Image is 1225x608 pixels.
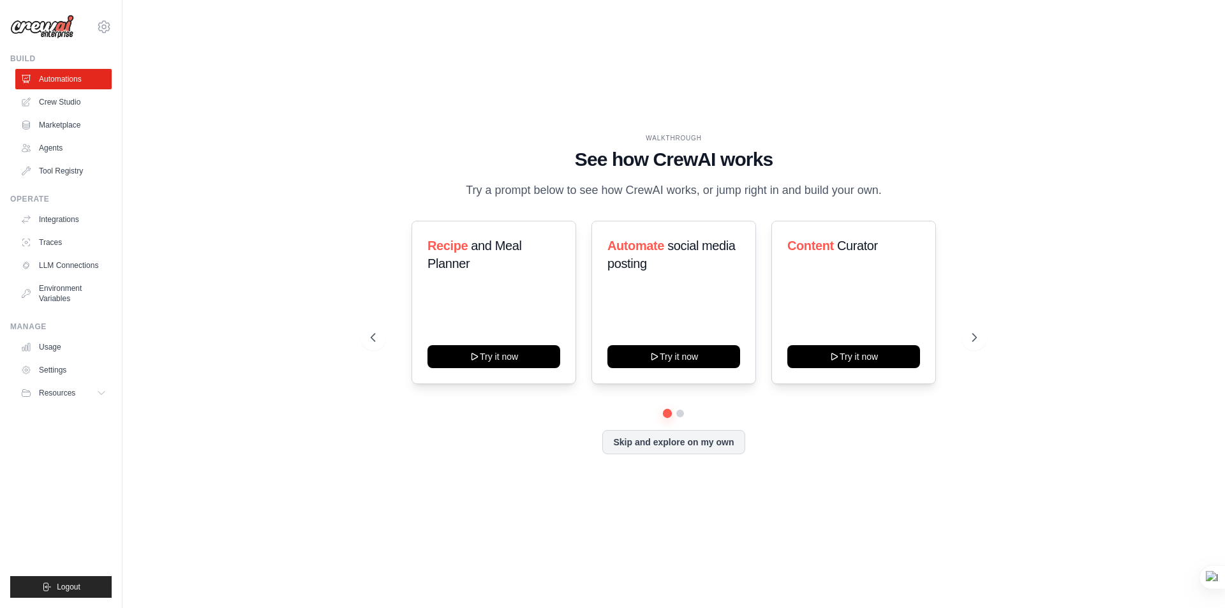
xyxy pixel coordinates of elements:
a: Traces [15,232,112,253]
a: Integrations [15,209,112,230]
a: Tool Registry [15,161,112,181]
span: Recipe [427,239,468,253]
a: Marketplace [15,115,112,135]
a: Agents [15,138,112,158]
a: Usage [15,337,112,357]
span: Resources [39,388,75,398]
span: Content [787,239,834,253]
span: Automate [607,239,664,253]
a: LLM Connections [15,255,112,276]
span: and Meal Planner [427,239,521,271]
button: Logout [10,576,112,598]
a: Automations [15,69,112,89]
button: Resources [15,383,112,403]
button: Try it now [787,345,920,368]
span: Logout [57,582,80,592]
a: Environment Variables [15,278,112,309]
div: Manage [10,322,112,332]
div: Operate [10,194,112,204]
p: Try a prompt below to see how CrewAI works, or jump right in and build your own. [459,181,888,200]
a: Crew Studio [15,92,112,112]
button: Skip and explore on my own [602,430,745,454]
span: Curator [837,239,878,253]
button: Try it now [427,345,560,368]
h1: See how CrewAI works [371,148,977,171]
div: Build [10,54,112,64]
a: Settings [15,360,112,380]
button: Try it now [607,345,740,368]
iframe: Chat Widget [1161,547,1225,608]
span: social media posting [607,239,736,271]
img: Logo [10,15,74,39]
div: WALKTHROUGH [371,133,977,143]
